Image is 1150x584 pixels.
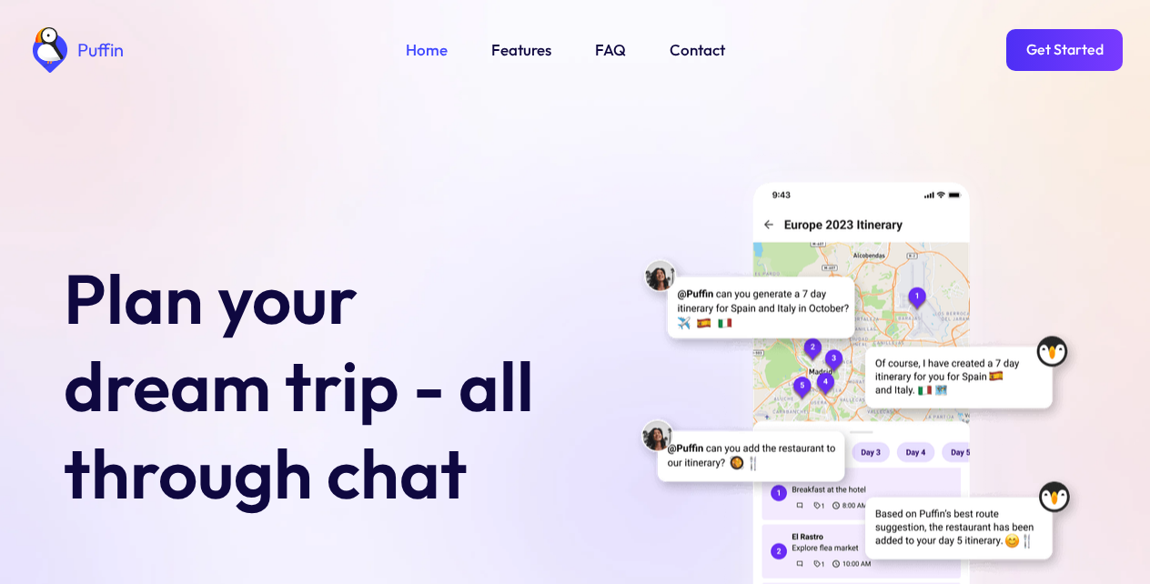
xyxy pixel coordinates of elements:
a: FAQ [595,38,626,62]
a: Contact [670,38,725,62]
a: home [27,27,124,73]
a: Get Started [1006,29,1123,71]
h1: Plan your dream trip - all through chat [64,255,564,517]
a: Home [406,38,448,62]
div: Puffin [73,41,124,59]
a: Features [491,38,551,62]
